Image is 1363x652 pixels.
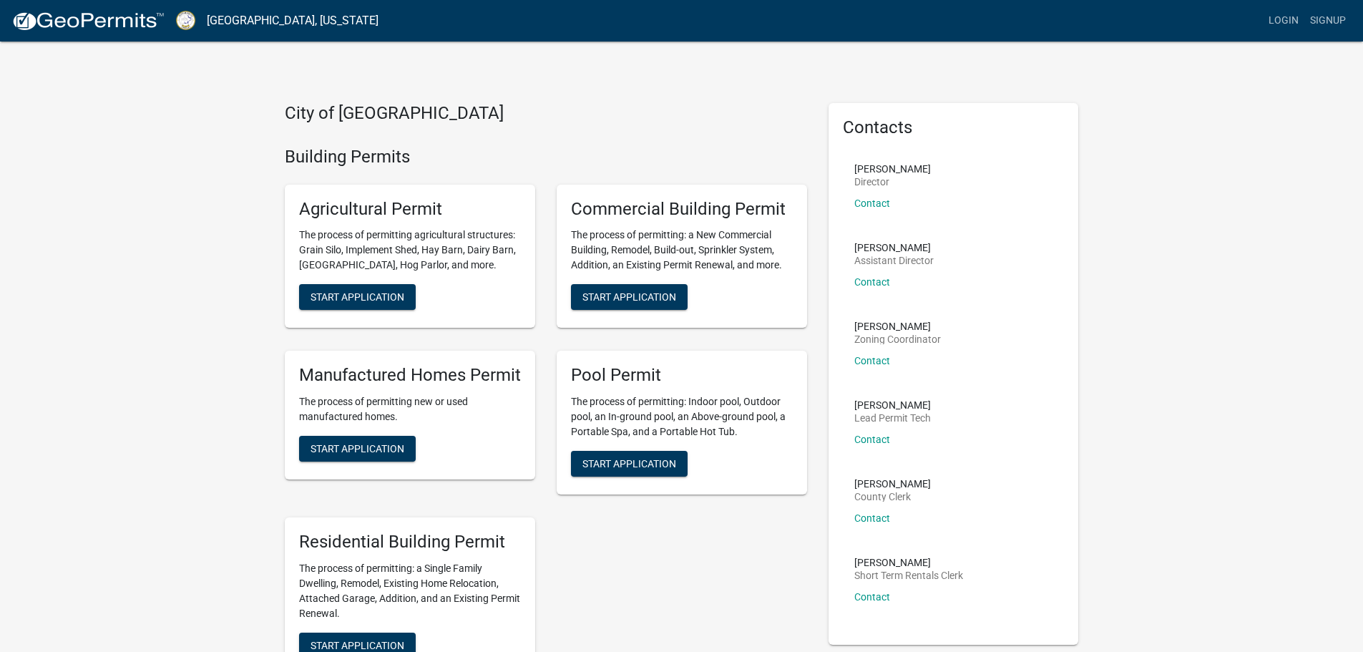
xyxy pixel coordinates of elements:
[854,276,890,288] a: Contact
[854,479,931,489] p: [PERSON_NAME]
[299,228,521,273] p: The process of permitting agricultural structures: Grain Silo, Implement Shed, Hay Barn, Dairy Ba...
[299,284,416,310] button: Start Application
[299,436,416,462] button: Start Application
[854,243,934,253] p: [PERSON_NAME]
[854,512,890,524] a: Contact
[571,394,793,439] p: The process of permitting: Indoor pool, Outdoor pool, an In-ground pool, an Above-ground pool, a ...
[299,561,521,621] p: The process of permitting: a Single Family Dwelling, Remodel, Existing Home Relocation, Attached ...
[571,451,688,477] button: Start Application
[571,228,793,273] p: The process of permitting: a New Commercial Building, Remodel, Build-out, Sprinkler System, Addit...
[207,9,378,33] a: [GEOGRAPHIC_DATA], [US_STATE]
[854,413,931,423] p: Lead Permit Tech
[854,570,963,580] p: Short Term Rentals Clerk
[299,365,521,386] h5: Manufactured Homes Permit
[571,365,793,386] h5: Pool Permit
[311,291,404,303] span: Start Application
[854,492,931,502] p: County Clerk
[1263,7,1304,34] a: Login
[571,199,793,220] h5: Commercial Building Permit
[299,199,521,220] h5: Agricultural Permit
[854,558,963,568] p: [PERSON_NAME]
[854,198,890,209] a: Contact
[285,147,807,167] h4: Building Permits
[582,291,676,303] span: Start Application
[571,284,688,310] button: Start Application
[854,434,890,445] a: Contact
[854,591,890,603] a: Contact
[176,11,195,30] img: Putnam County, Georgia
[854,400,931,410] p: [PERSON_NAME]
[854,164,931,174] p: [PERSON_NAME]
[854,321,941,331] p: [PERSON_NAME]
[299,394,521,424] p: The process of permitting new or used manufactured homes.
[582,458,676,469] span: Start Application
[854,177,931,187] p: Director
[311,443,404,454] span: Start Application
[299,532,521,553] h5: Residential Building Permit
[854,355,890,366] a: Contact
[854,334,941,344] p: Zoning Coordinator
[1304,7,1352,34] a: Signup
[854,256,934,266] p: Assistant Director
[311,639,404,651] span: Start Application
[843,117,1065,138] h5: Contacts
[285,103,807,124] h4: City of [GEOGRAPHIC_DATA]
